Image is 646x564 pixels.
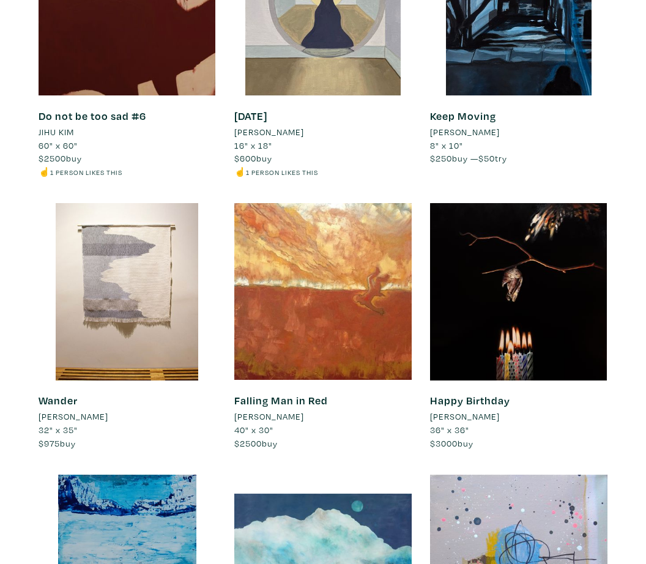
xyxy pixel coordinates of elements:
span: 40" x 30" [234,424,273,436]
li: [PERSON_NAME] [430,410,500,423]
span: $2500 [39,152,66,164]
span: $250 [430,152,452,164]
span: buy [430,437,473,449]
a: Do not be too sad #6 [39,109,146,123]
span: buy [234,152,272,164]
a: [PERSON_NAME] [39,410,216,423]
span: $975 [39,437,60,449]
span: 36" x 36" [430,424,469,436]
span: buy — try [430,152,507,164]
li: ☝️ [234,165,412,179]
span: 8" x 10" [430,139,463,151]
a: Falling Man in Red [234,393,328,407]
span: $50 [478,152,495,164]
span: buy [39,437,76,449]
span: $2500 [234,437,262,449]
li: [PERSON_NAME] [234,125,304,139]
a: [PERSON_NAME] [430,125,607,139]
a: Wander [39,393,78,407]
a: JIHU KIM [39,125,216,139]
li: [PERSON_NAME] [39,410,108,423]
span: buy [234,437,278,449]
li: JIHU KIM [39,125,74,139]
span: 60" x 60" [39,139,78,151]
span: buy [39,152,82,164]
small: 1 person likes this [50,168,122,177]
span: 16" x 18" [234,139,272,151]
a: [PERSON_NAME] [430,410,607,423]
a: [DATE] [234,109,267,123]
a: [PERSON_NAME] [234,410,412,423]
a: Keep Moving [430,109,496,123]
li: [PERSON_NAME] [430,125,500,139]
span: $3000 [430,437,458,449]
li: ☝️ [39,165,216,179]
a: [PERSON_NAME] [234,125,412,139]
a: Happy Birthday [430,393,510,407]
li: [PERSON_NAME] [234,410,304,423]
span: $600 [234,152,256,164]
span: 32" x 35" [39,424,78,436]
small: 1 person likes this [246,168,318,177]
